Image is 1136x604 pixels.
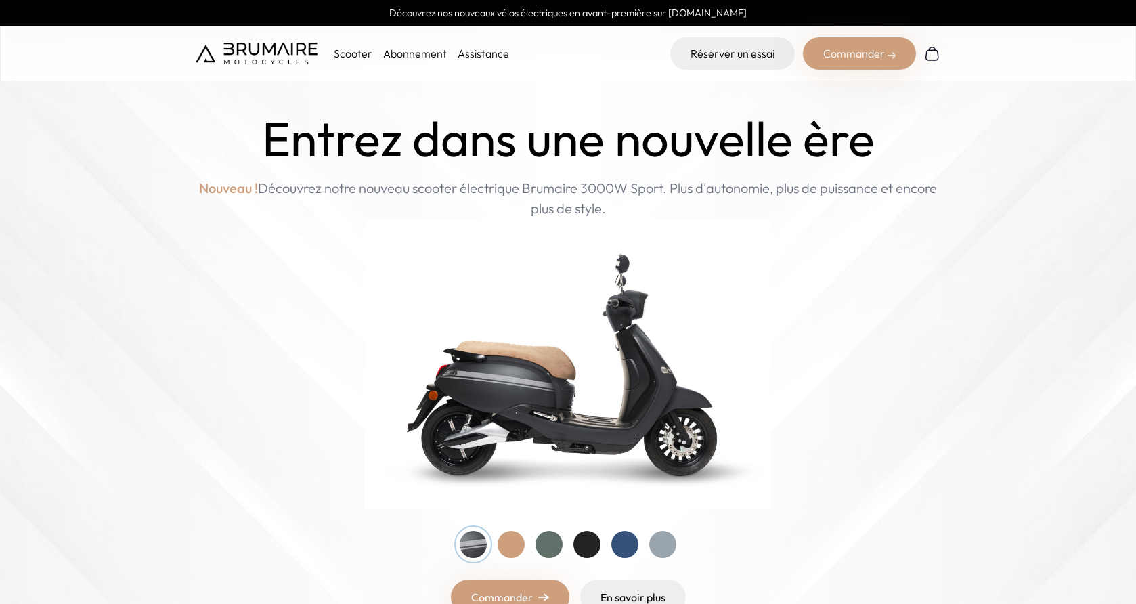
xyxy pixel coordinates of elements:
p: Découvrez notre nouveau scooter électrique Brumaire 3000W Sport. Plus d'autonomie, plus de puissa... [196,178,940,219]
p: Scooter [334,45,372,62]
img: Panier [924,45,940,62]
img: right-arrow-2.png [888,51,896,60]
a: Abonnement [383,47,447,60]
img: right-arrow.png [538,593,549,601]
img: Brumaire Motocycles [196,43,318,64]
h1: Entrez dans une nouvelle ère [262,111,875,167]
div: Commander [803,37,916,70]
a: Réserver un essai [670,37,795,70]
a: Assistance [458,47,509,60]
span: Nouveau ! [199,178,258,198]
